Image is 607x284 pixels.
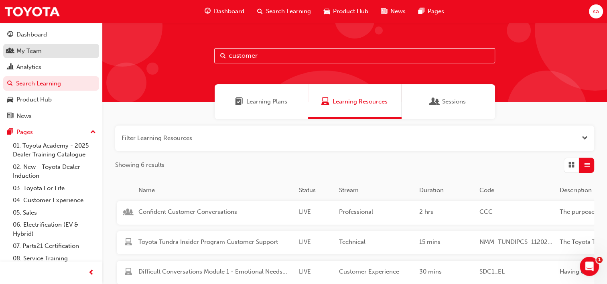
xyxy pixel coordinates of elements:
span: people-icon [7,48,13,55]
input: Search... [214,48,495,63]
span: List [584,160,590,170]
span: Learning Plans [246,97,287,106]
span: Learning Plans [235,97,243,106]
button: Open the filter [582,134,588,143]
a: 07. Parts21 Certification [10,240,99,252]
span: Difficult Conversations Module 1 - Emotional Needs and Types of Customers [138,267,292,276]
span: guage-icon [7,31,13,39]
div: Name [135,186,296,195]
span: Customer Experience [339,267,413,276]
span: Search [220,51,226,61]
a: 08. Service Training [10,252,99,265]
a: News [3,109,99,124]
span: search-icon [7,80,13,87]
a: Learning ResourcesLearning Resources [308,84,402,119]
div: Code [476,186,556,195]
div: LIVE [296,237,336,248]
span: Search Learning [266,7,311,16]
span: learningResourceType_ELEARNING-icon [125,268,132,277]
div: Dashboard [16,30,47,39]
a: 03. Toyota For Life [10,182,99,195]
a: Learning PlansLearning Plans [215,84,308,119]
div: 2 hrs [416,207,476,218]
iframe: Intercom live chat [580,257,599,276]
span: Product Hub [333,7,368,16]
span: car-icon [324,6,330,16]
a: guage-iconDashboard [198,3,251,20]
span: Dashboard [214,7,244,16]
a: 04. Customer Experience [10,194,99,207]
span: News [390,7,406,16]
a: SessionsSessions [402,84,495,119]
div: Product Hub [16,95,52,104]
a: Analytics [3,60,99,75]
span: pages-icon [418,6,424,16]
span: up-icon [90,127,96,138]
span: Professional [339,207,413,217]
a: 06. Electrification (EV & Hybrid) [10,219,99,240]
span: car-icon [7,96,13,103]
span: Toyota Tundra Insider Program Customer Support [138,237,292,247]
span: pages-icon [7,129,13,136]
span: Confident Customer Conversations [138,207,292,217]
div: LIVE [296,207,336,218]
span: Pages [428,7,444,16]
span: learningResourceType_INSTRUCTOR_LED-icon [125,209,132,217]
span: prev-icon [88,268,94,278]
a: car-iconProduct Hub [317,3,375,20]
span: NMM_TUNDIPCS_112023_ELEARN [479,237,553,247]
button: Pages [3,125,99,140]
span: 1 [596,257,603,263]
span: SDC1_EL [479,267,553,276]
div: Stream [336,186,416,195]
span: Learning Resources [333,97,388,106]
a: My Team [3,44,99,59]
span: Learning Resources [321,97,329,106]
div: Analytics [16,63,41,72]
button: DashboardMy TeamAnalyticsSearch LearningProduct HubNews [3,26,99,125]
span: search-icon [257,6,263,16]
span: sa [593,7,599,16]
div: Duration [416,186,476,195]
div: LIVE [296,267,336,278]
span: Sessions [442,97,466,106]
div: Status [296,186,336,195]
span: guage-icon [205,6,211,16]
span: chart-icon [7,64,13,71]
span: learningResourceType_ELEARNING-icon [125,239,132,247]
span: news-icon [381,6,387,16]
a: 01. Toyota Academy - 2025 Dealer Training Catalogue [10,140,99,161]
div: 15 mins [416,237,476,248]
button: sa [589,4,603,18]
a: Product Hub [3,92,99,107]
span: news-icon [7,113,13,120]
div: Pages [16,128,33,137]
a: search-iconSearch Learning [251,3,317,20]
span: CCC [479,207,553,217]
div: 30 mins [416,267,476,278]
a: 02. New - Toyota Dealer Induction [10,161,99,182]
a: pages-iconPages [412,3,451,20]
span: Grid [568,160,575,170]
a: Dashboard [3,27,99,42]
div: News [16,112,32,121]
a: news-iconNews [375,3,412,20]
a: Search Learning [3,76,99,91]
span: Sessions [431,97,439,106]
img: Trak [4,2,60,20]
span: Technical [339,237,413,247]
div: My Team [16,47,42,56]
span: Showing 6 results [115,160,164,170]
a: 05. Sales [10,207,99,219]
